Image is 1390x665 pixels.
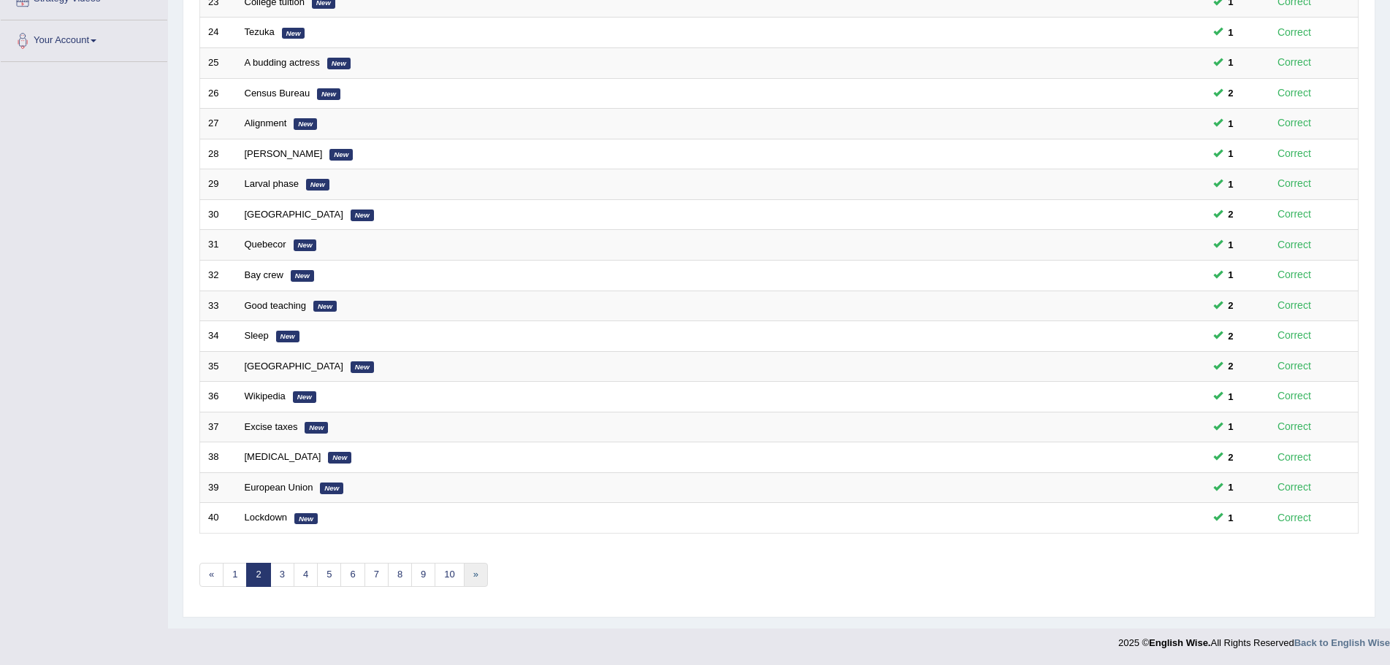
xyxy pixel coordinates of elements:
a: A budding actress [245,57,320,68]
a: Good teaching [245,300,307,311]
div: Correct [1272,175,1318,192]
div: Correct [1272,358,1318,374]
a: 6 [340,563,364,587]
td: 32 [200,260,237,291]
div: Correct [1272,85,1318,101]
div: Correct [1272,449,1318,466]
div: Correct [1272,297,1318,314]
span: You can still take this question [1223,146,1240,161]
em: New [282,28,305,39]
div: Correct [1272,24,1318,41]
a: Sleep [245,330,269,341]
em: New [351,210,374,221]
td: 39 [200,472,237,503]
em: New [306,179,329,191]
a: Wikipedia [245,391,286,401]
a: [GEOGRAPHIC_DATA] [245,209,343,220]
td: 26 [200,78,237,109]
a: 2 [246,563,270,587]
td: 35 [200,351,237,382]
a: 4 [294,563,318,587]
div: Correct [1272,266,1318,283]
td: 33 [200,291,237,321]
a: [PERSON_NAME] [245,148,323,159]
span: You can still take this question [1223,480,1240,495]
a: Alignment [245,118,287,128]
td: 24 [200,18,237,48]
span: You can still take this question [1223,85,1240,101]
em: New [305,422,328,434]
a: 5 [317,563,341,587]
span: You can still take this question [1223,419,1240,434]
td: 30 [200,199,237,230]
td: 31 [200,230,237,261]
div: Correct [1272,54,1318,71]
em: New [320,483,343,494]
em: New [327,58,351,69]
div: Correct [1272,418,1318,435]
div: Correct [1272,115,1318,131]
div: Correct [1272,388,1318,404]
div: Correct [1272,327,1318,344]
span: You can still take this question [1223,116,1240,131]
a: « [199,563,224,587]
em: New [317,88,340,100]
a: [GEOGRAPHIC_DATA] [245,361,343,372]
em: New [328,452,351,464]
td: 37 [200,412,237,442]
em: New [294,239,317,251]
em: New [291,270,314,282]
a: Your Account [1,20,167,57]
span: You can still take this question [1223,358,1240,374]
td: 38 [200,442,237,473]
span: You can still take this question [1223,328,1240,344]
span: You can still take this question [1223,510,1240,526]
a: Excise taxes [245,421,298,432]
span: You can still take this question [1223,389,1240,404]
td: 25 [200,48,237,79]
div: Correct [1272,206,1318,223]
div: Correct [1272,510,1318,526]
div: Correct [1272,237,1318,253]
div: 2025 © All Rights Reserved [1118,629,1390,650]
span: You can still take this question [1223,237,1240,253]
em: New [294,513,318,525]
a: 10 [435,563,464,587]
div: Correct [1272,479,1318,496]
em: New [294,118,317,130]
a: » [464,563,488,587]
em: New [313,301,337,312]
span: You can still take this question [1223,298,1240,313]
div: Correct [1272,145,1318,162]
a: Back to English Wise [1294,637,1390,648]
em: New [329,149,353,161]
td: 28 [200,139,237,169]
span: You can still take this question [1223,450,1240,465]
em: New [351,361,374,373]
span: You can still take this question [1223,267,1240,282]
a: Quebecor [245,239,286,250]
a: Bay crew [245,269,283,280]
span: You can still take this question [1223,177,1240,192]
span: You can still take this question [1223,207,1240,222]
strong: English Wise. [1149,637,1210,648]
em: New [293,391,316,403]
a: 8 [388,563,412,587]
a: 1 [223,563,247,587]
a: [MEDICAL_DATA] [245,451,321,462]
a: 9 [411,563,435,587]
td: 34 [200,321,237,352]
td: 36 [200,382,237,412]
span: You can still take this question [1223,25,1240,40]
td: 29 [200,169,237,200]
a: 7 [364,563,389,587]
em: New [276,331,299,342]
a: Census Bureau [245,88,310,99]
a: Tezuka [245,26,275,37]
span: You can still take this question [1223,55,1240,70]
a: 3 [270,563,294,587]
a: Larval phase [245,178,299,189]
td: 27 [200,109,237,139]
a: Lockdown [245,512,288,523]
